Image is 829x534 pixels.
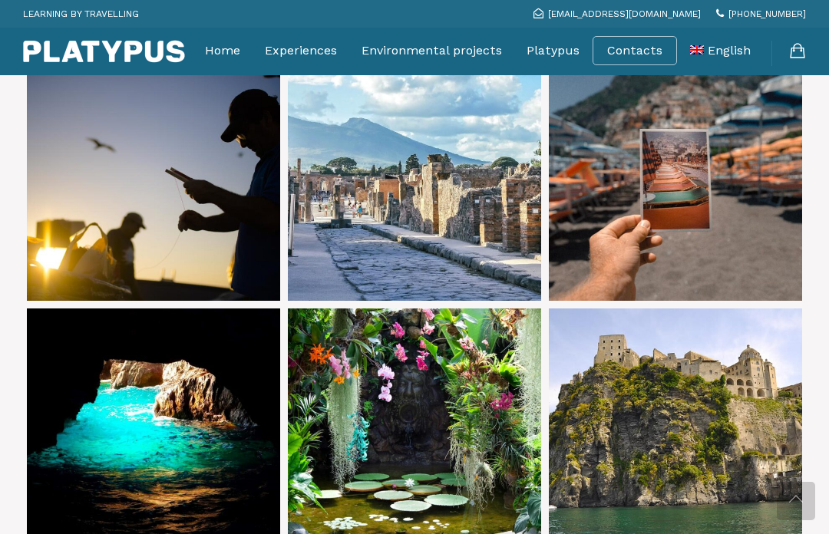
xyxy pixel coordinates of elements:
[533,8,701,19] a: [EMAIL_ADDRESS][DOMAIN_NAME]
[728,8,806,19] span: [PHONE_NUMBER]
[690,31,751,70] a: English
[607,43,662,58] a: Contacts
[527,31,580,70] a: Platypus
[23,4,139,24] p: LEARNING BY TRAVELLING
[362,31,502,70] a: Environmental projects
[23,40,185,63] img: Platypus
[265,31,337,70] a: Experiences
[205,31,240,70] a: Home
[548,8,701,19] span: [EMAIL_ADDRESS][DOMAIN_NAME]
[708,43,751,58] span: English
[716,8,806,19] a: [PHONE_NUMBER]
